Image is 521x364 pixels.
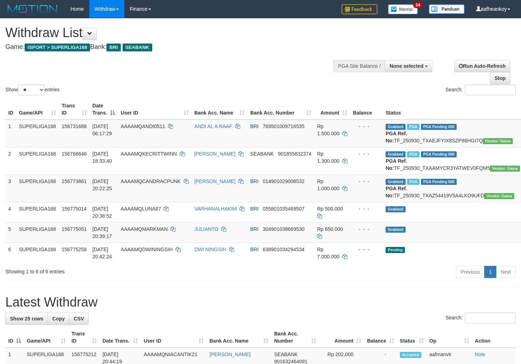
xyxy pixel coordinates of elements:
th: Date Trans.: activate to sort column descending [90,99,118,120]
th: Bank Acc. Number: activate to sort column ascending [247,99,314,120]
span: BRI [250,247,258,252]
th: ID: activate to sort column descending [5,327,24,348]
span: [DATE] 20:38:52 [93,206,112,219]
span: 34 [413,2,423,8]
label: Show entries [5,85,60,95]
th: Amount: activate to sort column ascending [319,327,364,348]
button: None selected [385,60,432,72]
a: [PERSON_NAME] [194,178,235,184]
span: Rp 650.000 [317,226,343,232]
a: Run Auto-Refresh [454,60,510,72]
span: None selected [389,63,423,69]
th: Game/API: activate to sort column ascending [16,99,59,120]
div: - - - [353,205,380,212]
span: ISPORT > SUPERLIGA168 [25,44,90,51]
a: DWI NINGSIH [194,247,226,252]
td: SUPERLIGA168 [16,147,59,175]
label: Search: [446,313,516,323]
span: [DATE] 20:39:17 [93,226,112,239]
span: Marked by aafromsomean [407,124,420,130]
select: Showentries [18,85,45,95]
input: Search: [465,313,516,323]
a: Note [475,352,486,357]
a: CSV [69,313,89,325]
span: Rp 7.000.000 [317,247,339,259]
span: Copy 055801035469507 to clipboard [263,206,304,212]
th: Bank Acc. Name: activate to sort column ascending [207,327,271,348]
span: Accepted [400,352,421,358]
a: ANDI AL A RAAF [194,123,232,129]
span: Marked by aafheankoy [407,151,420,157]
td: SUPERLIGA168 [16,175,59,202]
a: Show 25 rows [5,313,48,325]
div: PGA Site Balance / [333,60,385,72]
span: Pending [386,247,405,253]
b: PGA Ref. No: [386,158,407,171]
img: panduan.png [429,4,465,14]
th: User ID: activate to sort column ascending [141,327,207,348]
span: [DATE] 20:42:24 [93,247,112,259]
span: PGA Pending [421,151,457,157]
div: - - - [353,178,380,185]
span: Copy 901855832374 to clipboard [278,151,311,157]
span: Copy 769501009716535 to clipboard [263,123,304,129]
a: JULIANTO [194,226,218,232]
span: Rp 500.000 [317,206,343,212]
th: Action [472,327,516,348]
span: Rp 1.500.000 [317,123,339,136]
a: 1 [484,266,496,278]
div: - - - [353,123,380,130]
th: Balance [350,99,383,120]
span: [DATE] 18:33:40 [93,151,112,164]
span: [DATE] 06:17:29 [93,123,112,136]
h1: Withdraw List [5,26,340,40]
a: Previous [456,266,485,278]
div: - - - [353,246,380,253]
b: PGA Ref. No: [386,131,407,143]
h4: Game: Bank: [5,44,340,51]
span: 156731688 [62,123,87,129]
th: Trans ID: activate to sort column ascending [59,99,90,120]
span: Vendor URL: https://trx31.1velocity.biz [483,138,513,144]
label: Search: [446,85,516,95]
span: AAAAMQANDI0511 [121,123,165,129]
th: Date Trans.: activate to sort column ascending [100,327,141,348]
th: Bank Acc. Name: activate to sort column ascending [192,99,248,120]
span: AAAAMQMARKMAN [121,226,168,232]
span: Show 25 rows [10,316,43,322]
span: AAAAMQCANDRACPUNK [121,178,181,184]
th: Op: activate to sort column ascending [427,327,472,348]
div: - - - [353,150,380,157]
th: ID [5,99,16,120]
th: Trans ID: activate to sort column ascending [69,327,100,348]
span: Marked by aafsengchandara [407,179,420,185]
span: Grabbed [386,206,406,212]
span: BRI [250,178,258,184]
span: PGA Pending [421,124,457,130]
th: Game/API: activate to sort column ascending [24,327,69,348]
span: SEABANK [123,44,152,51]
span: Copy 014901029008532 to clipboard [263,178,304,184]
span: BRI [250,123,258,129]
span: 156775014 [62,206,87,212]
span: AAAAMQKECRITTWINN [121,151,177,157]
th: Bank Acc. Number: activate to sort column ascending [271,327,319,348]
span: 156775051 [62,226,87,232]
td: SUPERLIGA168 [16,120,59,147]
div: - - - [353,226,380,233]
th: Amount: activate to sort column ascending [314,99,350,120]
th: Balance: activate to sort column ascending [364,327,397,348]
div: Showing 1 to 6 of 6 entries [5,265,212,275]
span: SEABANK [274,352,298,357]
img: Button%20Memo.svg [388,4,418,14]
td: 2 [5,147,16,175]
span: Rp 1.300.000 [317,151,339,164]
a: VARHANALHAKIM [194,206,237,212]
span: BRI [106,44,120,51]
span: Copy [52,316,65,322]
span: Copy 304901038669530 to clipboard [263,226,304,232]
span: Grabbed [386,124,406,130]
span: 156773861 [62,178,87,184]
span: CSV [74,316,84,322]
a: [PERSON_NAME] [194,151,235,157]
